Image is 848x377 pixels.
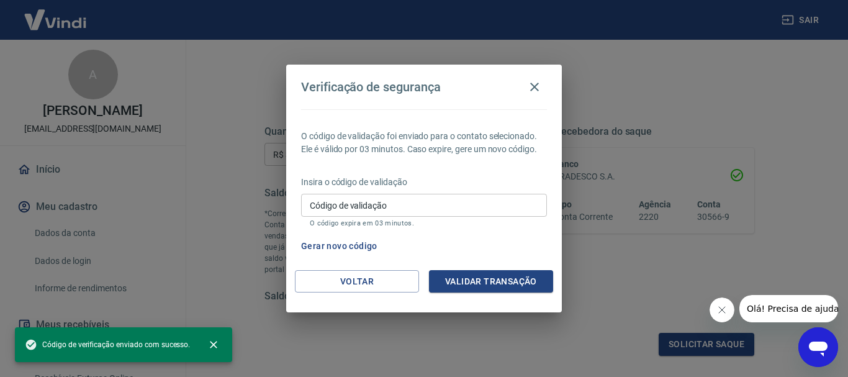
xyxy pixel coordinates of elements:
p: O código expira em 03 minutos. [310,219,538,227]
button: close [200,331,227,358]
button: Validar transação [429,270,553,293]
iframe: Botão para abrir a janela de mensagens [798,327,838,367]
span: Olá! Precisa de ajuda? [7,9,104,19]
iframe: Fechar mensagem [710,298,734,322]
button: Gerar novo código [296,235,382,258]
span: Código de verificação enviado com sucesso. [25,338,190,351]
p: Insira o código de validação [301,176,547,189]
button: Voltar [295,270,419,293]
h4: Verificação de segurança [301,79,441,94]
p: O código de validação foi enviado para o contato selecionado. Ele é válido por 03 minutos. Caso e... [301,130,547,156]
iframe: Mensagem da empresa [739,295,838,322]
